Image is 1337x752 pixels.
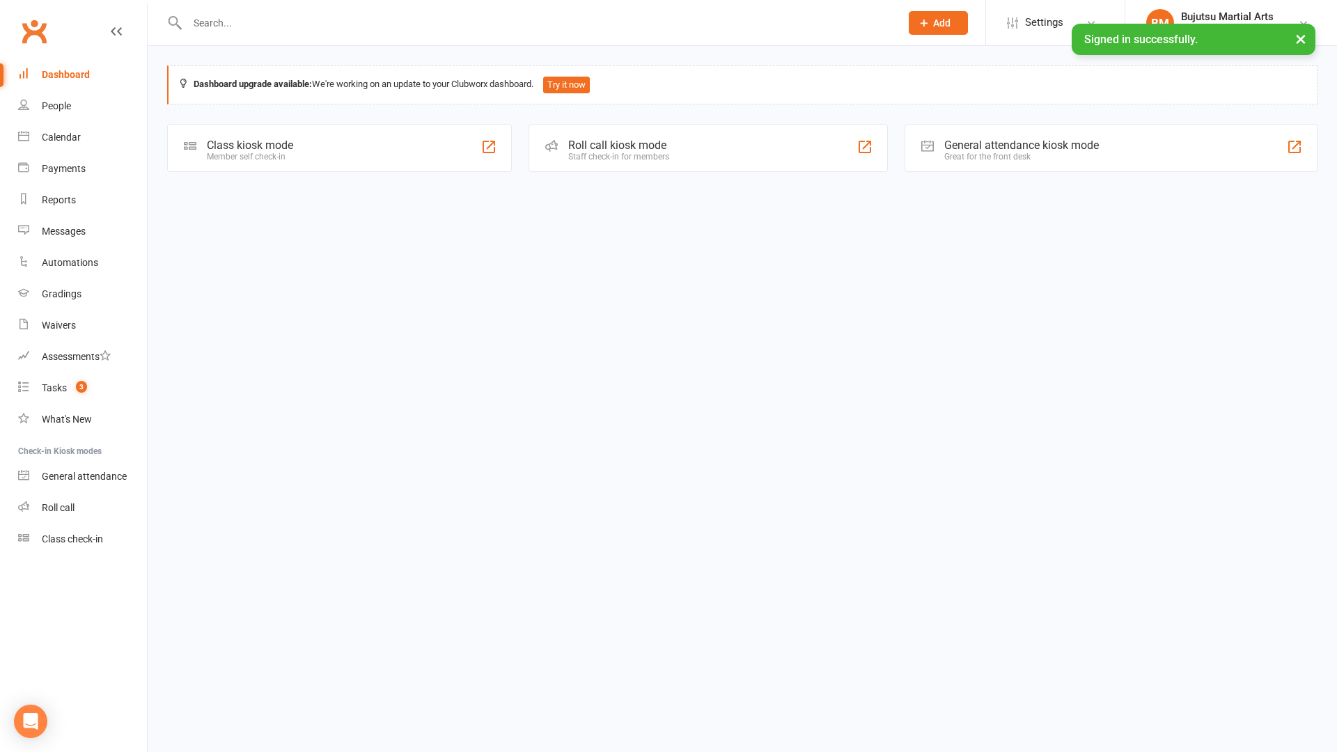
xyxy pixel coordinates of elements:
[1084,33,1198,46] span: Signed in successfully.
[18,492,147,524] a: Roll call
[1181,23,1298,36] div: Bujutsu Martial Arts Centre
[1181,10,1298,23] div: Bujutsu Martial Arts
[42,163,86,174] div: Payments
[42,288,81,299] div: Gradings
[42,502,75,513] div: Roll call
[42,533,103,545] div: Class check-in
[18,59,147,91] a: Dashboard
[18,373,147,404] a: Tasks 3
[14,705,47,738] div: Open Intercom Messenger
[18,153,147,185] a: Payments
[933,17,951,29] span: Add
[42,194,76,205] div: Reports
[42,414,92,425] div: What's New
[18,279,147,310] a: Gradings
[42,471,127,482] div: General attendance
[42,320,76,331] div: Waivers
[76,381,87,393] span: 3
[18,122,147,153] a: Calendar
[1288,24,1313,54] button: ×
[1146,9,1174,37] div: BM
[42,351,111,362] div: Assessments
[18,216,147,247] a: Messages
[18,247,147,279] a: Automations
[909,11,968,35] button: Add
[944,139,1099,152] div: General attendance kiosk mode
[42,257,98,268] div: Automations
[42,69,90,80] div: Dashboard
[17,14,52,49] a: Clubworx
[18,404,147,435] a: What's New
[207,139,293,152] div: Class kiosk mode
[18,310,147,341] a: Waivers
[18,185,147,216] a: Reports
[543,77,590,93] button: Try it now
[568,139,669,152] div: Roll call kiosk mode
[1025,7,1063,38] span: Settings
[18,524,147,555] a: Class kiosk mode
[42,100,71,111] div: People
[183,13,891,33] input: Search...
[18,341,147,373] a: Assessments
[207,152,293,162] div: Member self check-in
[42,132,81,143] div: Calendar
[42,226,86,237] div: Messages
[18,461,147,492] a: General attendance kiosk mode
[944,152,1099,162] div: Great for the front desk
[42,382,67,393] div: Tasks
[18,91,147,122] a: People
[568,152,669,162] div: Staff check-in for members
[167,65,1318,104] div: We're working on an update to your Clubworx dashboard.
[194,79,312,89] strong: Dashboard upgrade available:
